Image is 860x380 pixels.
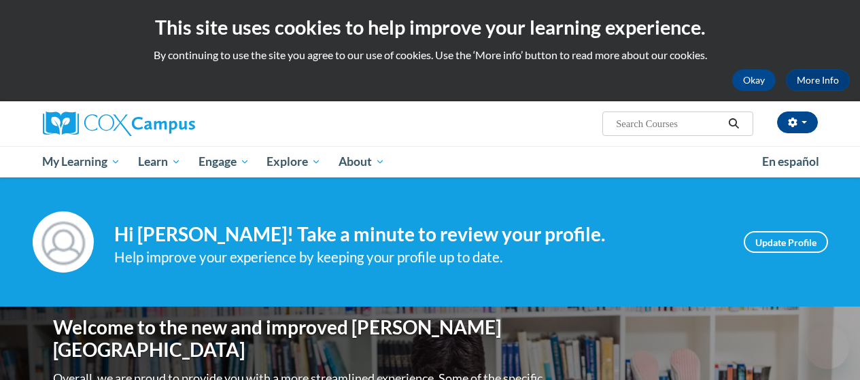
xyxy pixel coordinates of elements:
a: More Info [786,69,850,91]
a: Learn [129,146,190,177]
a: Cox Campus [43,111,288,136]
img: Cox Campus [43,111,195,136]
h4: Hi [PERSON_NAME]! Take a minute to review your profile. [114,223,723,246]
h1: Welcome to the new and improved [PERSON_NAME][GEOGRAPHIC_DATA] [53,316,546,362]
span: Engage [199,154,250,170]
p: By continuing to use the site you agree to our use of cookies. Use the ‘More info’ button to read... [10,48,850,63]
button: Okay [732,69,776,91]
a: Update Profile [744,231,828,253]
span: En español [762,154,819,169]
span: My Learning [42,154,120,170]
a: About [330,146,394,177]
a: My Learning [34,146,130,177]
iframe: Button to launch messaging window [806,326,849,369]
span: About [339,154,385,170]
div: Main menu [33,146,828,177]
button: Search [723,116,744,132]
img: Profile Image [33,211,94,273]
a: Engage [190,146,258,177]
div: Help improve your experience by keeping your profile up to date. [114,246,723,269]
h2: This site uses cookies to help improve your learning experience. [10,14,850,41]
button: Account Settings [777,111,818,133]
input: Search Courses [615,116,723,132]
a: En español [753,148,828,176]
a: Explore [258,146,330,177]
span: Learn [138,154,181,170]
span: Explore [266,154,321,170]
